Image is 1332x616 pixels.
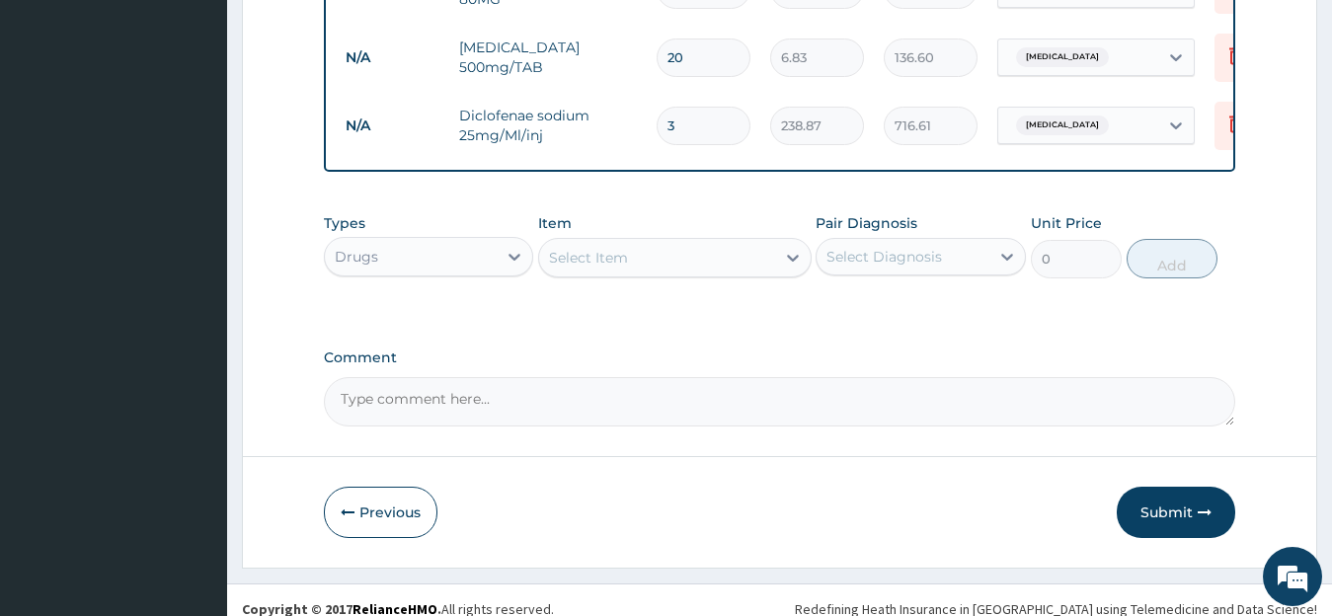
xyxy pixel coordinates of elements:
[10,408,376,477] textarea: Type your message and hit 'Enter'
[826,247,942,267] div: Select Diagnosis
[549,248,628,268] div: Select Item
[115,183,273,382] span: We're online!
[449,28,647,87] td: [MEDICAL_DATA] 500mg/TAB
[335,247,378,267] div: Drugs
[1117,487,1235,538] button: Submit
[1016,47,1109,67] span: [MEDICAL_DATA]
[37,99,80,148] img: d_794563401_company_1708531726252_794563401
[1016,115,1109,135] span: [MEDICAL_DATA]
[538,213,572,233] label: Item
[816,213,917,233] label: Pair Diagnosis
[324,215,365,232] label: Types
[103,111,332,136] div: Chat with us now
[449,96,647,155] td: Diclofenae sodium 25mg/Ml/inj
[1127,239,1217,278] button: Add
[1031,213,1102,233] label: Unit Price
[336,39,449,76] td: N/A
[336,108,449,144] td: N/A
[324,10,371,57] div: Minimize live chat window
[324,349,1236,366] label: Comment
[324,487,437,538] button: Previous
